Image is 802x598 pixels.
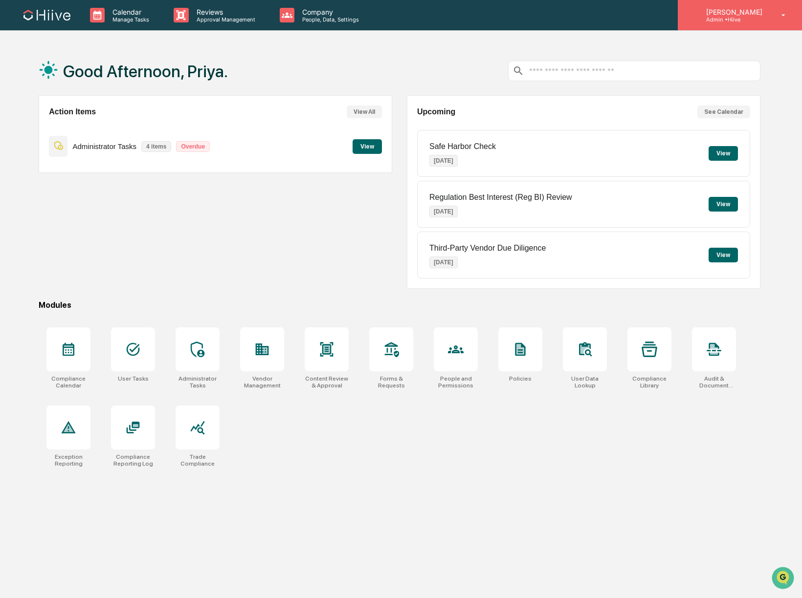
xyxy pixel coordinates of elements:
[369,375,413,389] div: Forms & Requests
[20,123,63,132] span: Preclearance
[189,8,260,16] p: Reviews
[240,375,284,389] div: Vendor Management
[429,256,458,268] p: [DATE]
[434,375,478,389] div: People and Permissions
[23,10,70,21] img: logo
[698,8,767,16] p: [PERSON_NAME]
[72,142,136,150] p: Administrator Tasks
[111,453,155,467] div: Compliance Reporting Log
[417,107,455,116] h2: Upcoming
[709,197,738,212] button: View
[294,8,364,16] p: Company
[10,74,27,92] img: 1746055101610-c473b297-6a78-478c-a979-82029cc54cd1
[20,141,62,151] span: Data Lookup
[49,107,96,116] h2: Action Items
[6,137,66,155] a: 🔎Data Lookup
[176,453,220,467] div: Trade Compliance
[141,141,171,152] p: 4 items
[33,84,124,92] div: We're available if you need us!
[509,375,532,382] div: Policies
[698,16,767,23] p: Admin • Hiive
[71,124,79,131] div: 🗄️
[118,375,149,382] div: User Tasks
[81,123,121,132] span: Attestations
[429,193,572,202] p: Regulation Best Interest (Reg BI) Review
[189,16,260,23] p: Approval Management
[10,124,18,131] div: 🖐️
[176,375,220,389] div: Administrator Tasks
[97,165,118,172] span: Pylon
[63,62,228,81] h1: Good Afternoon, Priya.
[709,146,738,161] button: View
[6,119,67,136] a: 🖐️Preclearance
[25,44,161,54] input: Clear
[353,141,382,150] a: View
[46,453,90,467] div: Exception Reporting
[429,244,546,253] p: Third-Party Vendor Due Diligence
[46,375,90,389] div: Compliance Calendar
[692,375,736,389] div: Audit & Document Logs
[69,165,118,172] a: Powered byPylon
[176,141,210,152] p: Overdue
[429,142,496,151] p: Safe Harbor Check
[429,155,458,167] p: [DATE]
[67,119,125,136] a: 🗄️Attestations
[39,300,760,310] div: Modules
[697,106,750,118] button: See Calendar
[429,206,458,217] p: [DATE]
[294,16,364,23] p: People, Data, Settings
[347,106,382,118] button: View All
[771,566,797,592] iframe: Open customer support
[105,8,154,16] p: Calendar
[563,375,607,389] div: User Data Lookup
[305,375,349,389] div: Content Review & Approval
[33,74,160,84] div: Start new chat
[166,77,178,89] button: Start new chat
[709,248,738,262] button: View
[10,20,178,36] p: How can we help?
[353,139,382,154] button: View
[10,142,18,150] div: 🔎
[105,16,154,23] p: Manage Tasks
[627,375,671,389] div: Compliance Library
